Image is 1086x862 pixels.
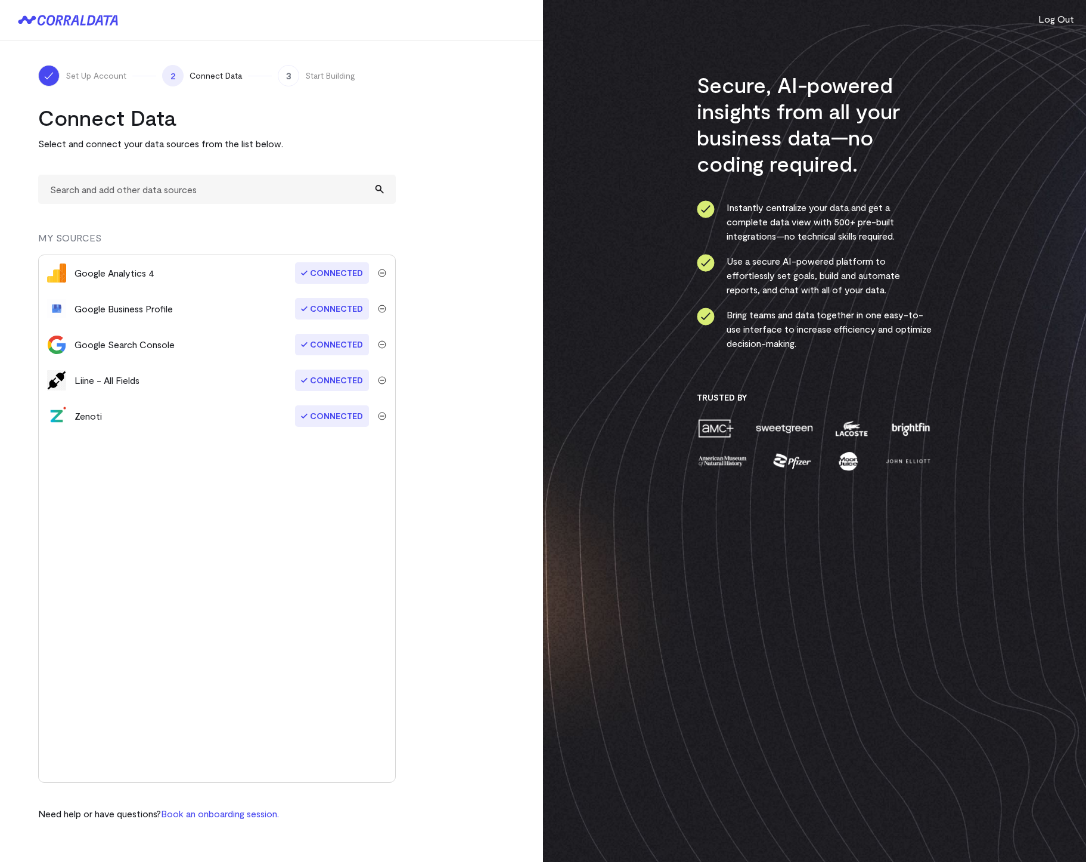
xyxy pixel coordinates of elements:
img: default-f74cbd8b.png [47,370,66,390]
span: Start Building [305,70,355,82]
span: Connect Data [190,70,242,82]
span: Connected [295,262,369,284]
img: google_business_profile-01dad752.svg [47,299,66,318]
img: ico-check-white-5ff98cb1.svg [43,70,55,82]
p: Need help or have questions? [38,807,279,821]
img: amnh-5afada46.png [697,451,748,472]
img: sweetgreen-1d1fb32c.png [755,418,814,439]
img: google_analytics_4-4ee20295.svg [47,263,66,283]
img: trash-40e54a27.svg [378,340,386,349]
span: Connected [295,370,369,391]
img: ico-check-circle-4b19435c.svg [697,308,715,325]
p: Select and connect your data sources from the list below. [38,137,396,151]
div: Google Business Profile [75,302,173,316]
img: ico-check-circle-4b19435c.svg [697,254,715,272]
div: Zenoti [75,409,102,423]
h3: Secure, AI-powered insights from all your business data—no coding required. [697,72,932,176]
img: brightfin-a251e171.png [889,418,932,439]
div: Google Analytics 4 [75,266,154,280]
li: Instantly centralize your data and get a complete data view with 500+ pre-built integrations—no t... [697,200,932,243]
img: trash-40e54a27.svg [378,412,386,420]
span: Connected [295,405,369,427]
div: MY SOURCES [38,231,396,255]
img: amc-0b11a8f1.png [697,418,735,439]
span: 3 [278,65,299,86]
span: Connected [295,298,369,320]
div: Google Search Console [75,337,175,352]
img: ico-check-circle-4b19435c.svg [697,200,715,218]
a: Book an onboarding session. [161,808,279,819]
img: pfizer-e137f5fc.png [772,451,813,472]
img: zenoti-2086f9c1.png [47,407,66,426]
img: lacoste-7a6b0538.png [834,418,869,439]
img: google_search_console-3467bcd2.svg [47,335,66,354]
button: Log Out [1038,12,1074,26]
h3: Trusted By [697,392,932,403]
li: Bring teams and data together in one easy-to-use interface to increase efficiency and optimize de... [697,308,932,351]
span: Set Up Account [66,70,126,82]
img: trash-40e54a27.svg [378,305,386,313]
span: Connected [295,334,369,355]
img: trash-40e54a27.svg [378,376,386,385]
li: Use a secure AI-powered platform to effortlessly set goals, build and automate reports, and chat ... [697,254,932,297]
img: trash-40e54a27.svg [378,269,386,277]
span: 2 [162,65,184,86]
img: john-elliott-25751c40.png [884,451,932,472]
div: Liine - All Fields [75,373,139,387]
h2: Connect Data [38,104,396,131]
input: Search and add other data sources [38,175,396,204]
img: moon-juice-c312e729.png [836,451,860,472]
